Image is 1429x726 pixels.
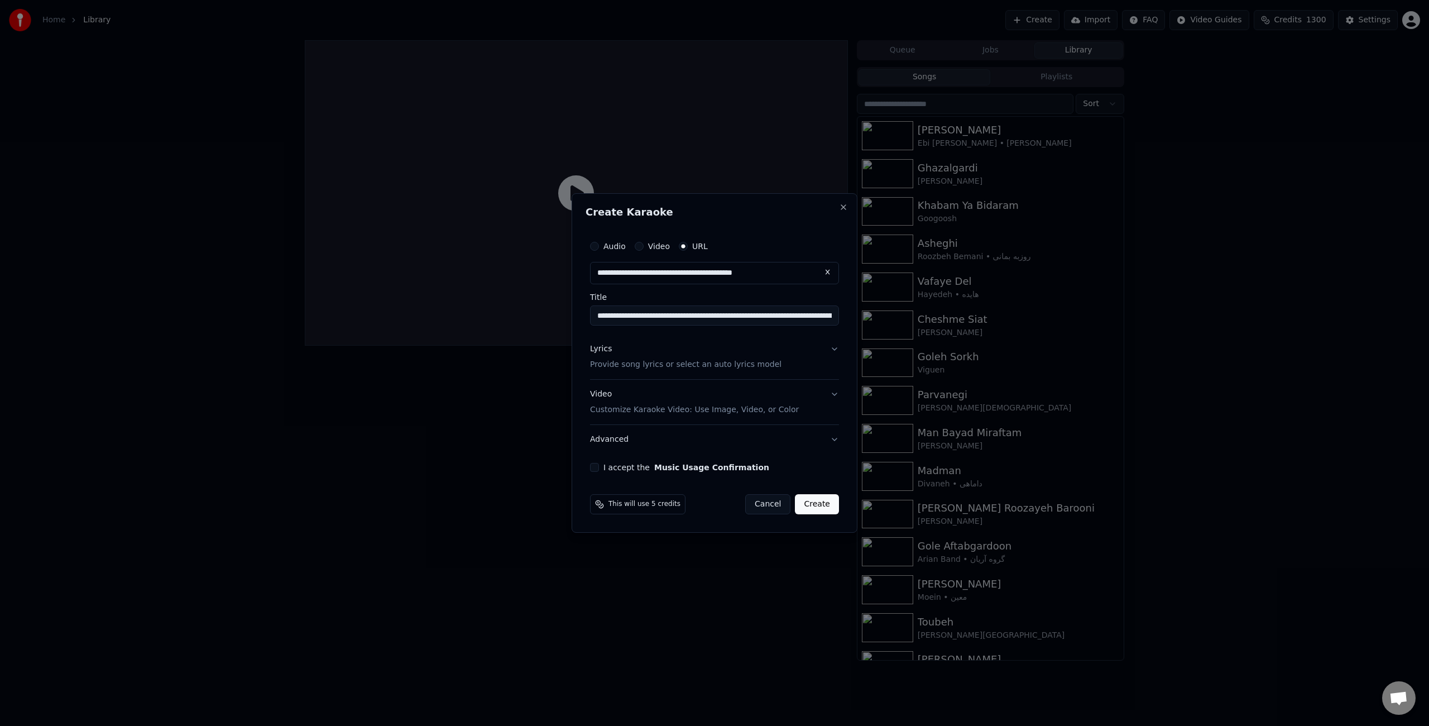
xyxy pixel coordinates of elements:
p: Provide song lyrics or select an auto lyrics model [590,359,781,370]
button: LyricsProvide song lyrics or select an auto lyrics model [590,335,839,379]
div: Video [590,389,799,415]
button: Create [795,494,839,514]
button: VideoCustomize Karaoke Video: Use Image, Video, or Color [590,380,839,424]
span: This will use 5 credits [608,500,680,509]
label: Audio [603,242,626,250]
label: Title [590,293,839,301]
label: URL [692,242,708,250]
button: Advanced [590,425,839,454]
label: I accept the [603,464,769,471]
p: Customize Karaoke Video: Use Image, Video, or Color [590,404,799,415]
button: Cancel [745,494,790,514]
div: Lyrics [590,343,612,355]
button: I accept the [654,464,769,471]
label: Video [648,242,670,250]
h2: Create Karaoke [586,207,843,217]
